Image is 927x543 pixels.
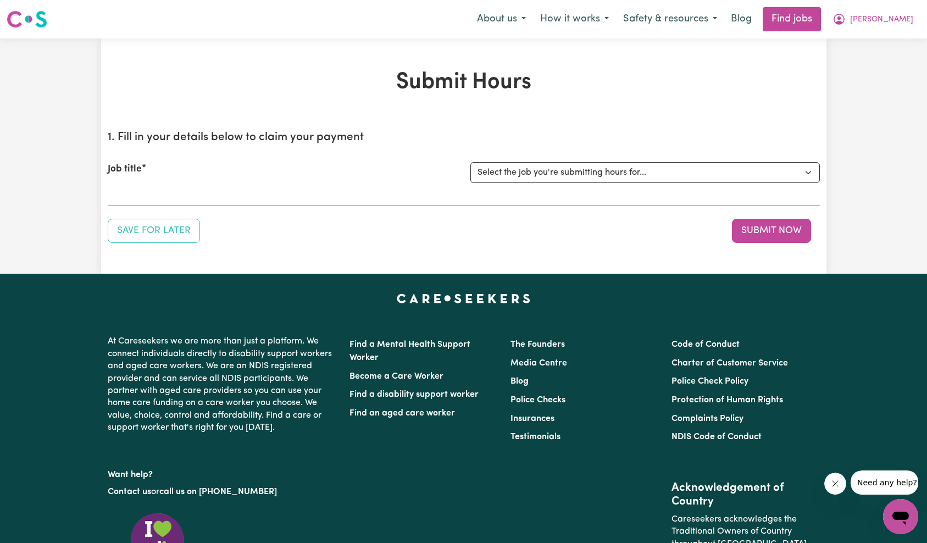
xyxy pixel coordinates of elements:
[510,359,567,368] a: Media Centre
[510,396,565,405] a: Police Checks
[824,473,846,495] iframe: Close message
[108,487,151,496] a: Contact us
[724,7,758,31] a: Blog
[510,433,560,441] a: Testimonials
[825,8,920,31] button: My Account
[671,377,748,386] a: Police Check Policy
[763,7,821,31] a: Find jobs
[510,414,554,423] a: Insurances
[108,69,820,96] h1: Submit Hours
[108,331,336,438] p: At Careseekers we are more than just a platform. We connect individuals directly to disability su...
[671,433,762,441] a: NDIS Code of Conduct
[108,219,200,243] button: Save your job report
[7,7,47,32] a: Careseekers logo
[349,409,455,418] a: Find an aged care worker
[108,131,820,145] h2: 1. Fill in your details below to claim your payment
[470,8,533,31] button: About us
[108,162,142,176] label: Job title
[533,8,616,31] button: How it works
[851,470,918,495] iframe: Message from company
[510,377,529,386] a: Blog
[850,14,913,26] span: [PERSON_NAME]
[671,414,743,423] a: Complaints Policy
[349,372,443,381] a: Become a Care Worker
[732,219,811,243] button: Submit your job report
[349,340,470,362] a: Find a Mental Health Support Worker
[349,390,479,399] a: Find a disability support worker
[671,481,819,509] h2: Acknowledgement of Country
[397,293,530,302] a: Careseekers home page
[510,340,565,349] a: The Founders
[671,340,740,349] a: Code of Conduct
[108,464,336,481] p: Want help?
[616,8,724,31] button: Safety & resources
[7,9,47,29] img: Careseekers logo
[671,396,783,405] a: Protection of Human Rights
[883,499,918,534] iframe: Button to launch messaging window
[671,359,788,368] a: Charter of Customer Service
[108,481,336,502] p: or
[159,487,277,496] a: call us on [PHONE_NUMBER]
